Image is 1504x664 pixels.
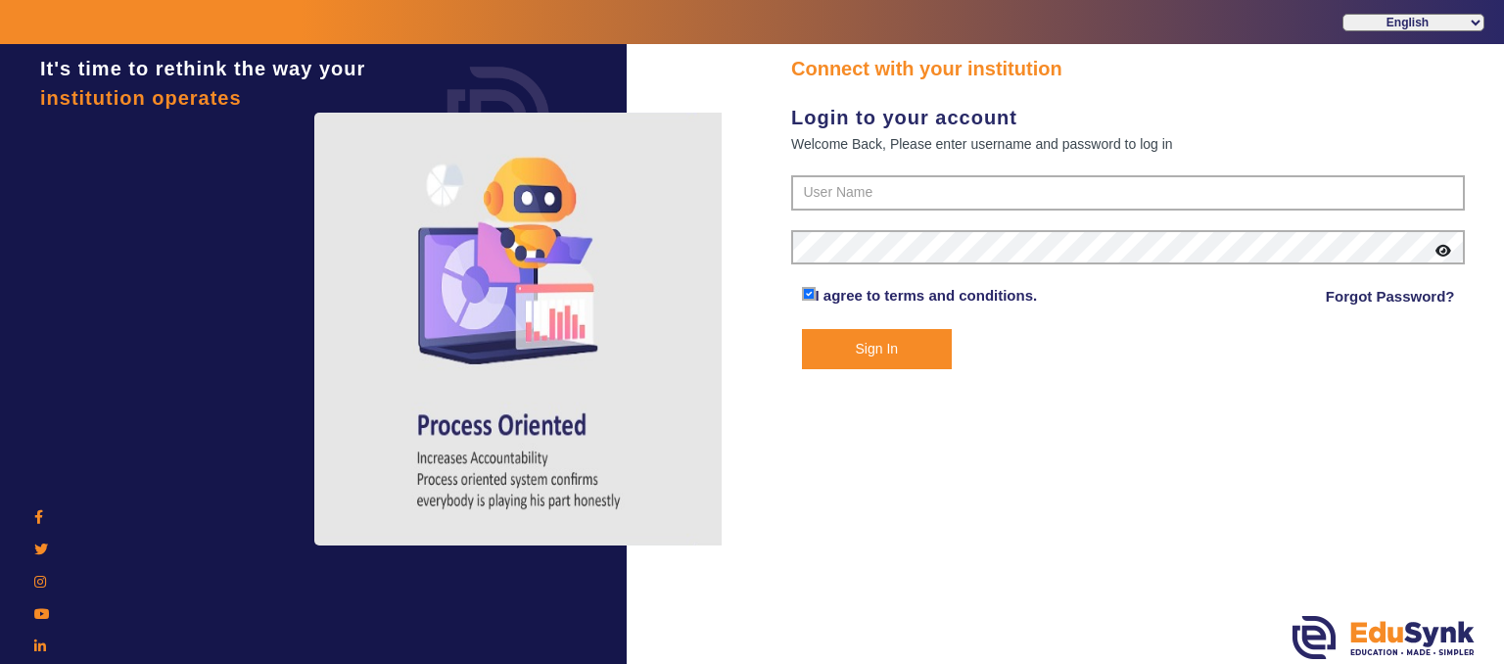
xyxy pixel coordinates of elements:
[314,113,726,545] img: login4.png
[425,44,572,191] img: login.png
[791,103,1465,132] div: Login to your account
[816,287,1038,304] a: I agree to terms and conditions.
[791,54,1465,83] div: Connect with your institution
[1326,285,1455,308] a: Forgot Password?
[1292,616,1475,659] img: edusynk.png
[40,58,365,79] span: It's time to rethink the way your
[791,132,1465,156] div: Welcome Back, Please enter username and password to log in
[802,329,953,369] button: Sign In
[40,87,242,109] span: institution operates
[791,175,1465,211] input: User Name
